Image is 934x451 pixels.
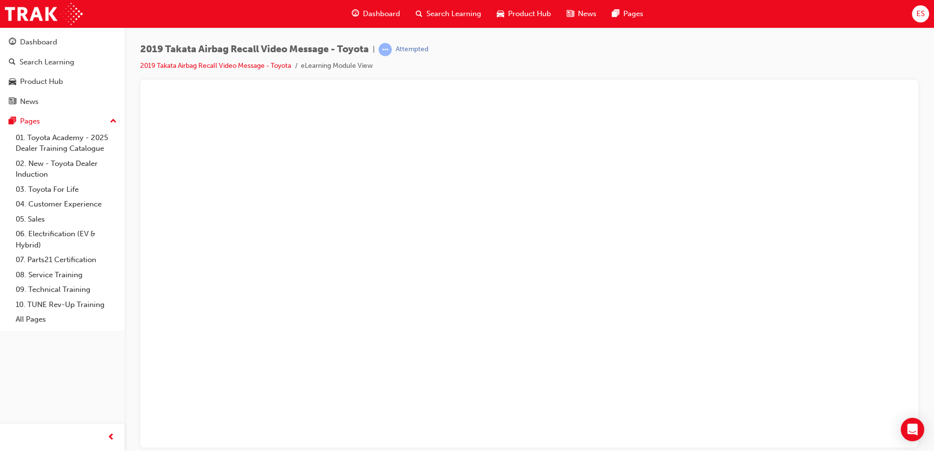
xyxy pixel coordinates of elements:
[352,8,359,20] span: guage-icon
[12,156,121,182] a: 02. New - Toyota Dealer Induction
[12,197,121,212] a: 04. Customer Experience
[508,8,551,20] span: Product Hub
[4,112,121,130] button: Pages
[489,4,559,24] a: car-iconProduct Hub
[901,418,924,441] div: Open Intercom Messenger
[12,282,121,297] a: 09. Technical Training
[408,4,489,24] a: search-iconSearch Learning
[4,33,121,51] a: Dashboard
[12,226,121,252] a: 06. Electrification (EV & Hybrid)
[612,8,619,20] span: pages-icon
[373,44,375,55] span: |
[9,78,16,86] span: car-icon
[5,3,83,25] img: Trak
[12,182,121,197] a: 03. Toyota For Life
[4,53,121,71] a: Search Learning
[4,31,121,112] button: DashboardSearch LearningProduct HubNews
[4,73,121,91] a: Product Hub
[426,8,481,20] span: Search Learning
[20,96,39,107] div: News
[20,76,63,87] div: Product Hub
[416,8,423,20] span: search-icon
[12,312,121,327] a: All Pages
[301,61,373,72] li: eLearning Module View
[12,212,121,227] a: 05. Sales
[497,8,504,20] span: car-icon
[107,431,115,444] span: prev-icon
[396,45,428,54] div: Attempted
[9,58,16,67] span: search-icon
[12,130,121,156] a: 01. Toyota Academy - 2025 Dealer Training Catalogue
[12,252,121,267] a: 07. Parts21 Certification
[12,297,121,312] a: 10. TUNE Rev-Up Training
[9,38,16,47] span: guage-icon
[567,8,574,20] span: news-icon
[110,115,117,128] span: up-icon
[20,37,57,48] div: Dashboard
[4,93,121,111] a: News
[20,116,40,127] div: Pages
[140,61,291,70] a: 2019 Takata Airbag Recall Video Message - Toyota
[916,8,925,20] span: ES
[363,8,400,20] span: Dashboard
[912,5,929,22] button: ES
[559,4,604,24] a: news-iconNews
[9,117,16,126] span: pages-icon
[344,4,408,24] a: guage-iconDashboard
[12,267,121,283] a: 08. Service Training
[623,8,643,20] span: Pages
[9,98,16,106] span: news-icon
[379,43,392,56] span: learningRecordVerb_ATTEMPT-icon
[578,8,596,20] span: News
[20,57,74,68] div: Search Learning
[604,4,651,24] a: pages-iconPages
[140,44,369,55] span: 2019 Takata Airbag Recall Video Message - Toyota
